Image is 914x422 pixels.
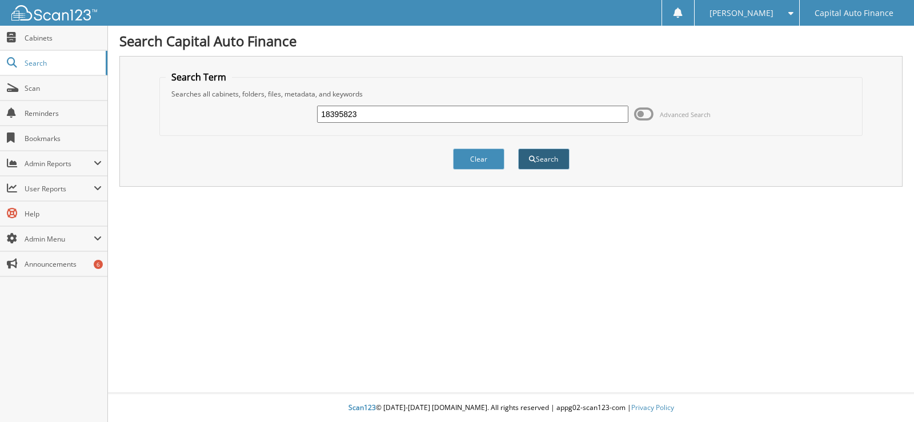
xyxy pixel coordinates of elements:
[660,110,711,119] span: Advanced Search
[166,89,857,99] div: Searches all cabinets, folders, files, metadata, and keywords
[108,394,914,422] div: © [DATE]-[DATE] [DOMAIN_NAME]. All rights reserved | appg02-scan123-com |
[518,148,570,170] button: Search
[25,159,94,168] span: Admin Reports
[11,5,97,21] img: scan123-logo-white.svg
[857,367,914,422] iframe: Chat Widget
[166,71,232,83] legend: Search Term
[119,31,903,50] h1: Search Capital Auto Finance
[348,403,376,412] span: Scan123
[709,10,773,17] span: [PERSON_NAME]
[25,83,102,93] span: Scan
[815,10,893,17] span: Capital Auto Finance
[631,403,674,412] a: Privacy Policy
[25,33,102,43] span: Cabinets
[25,209,102,219] span: Help
[25,108,102,118] span: Reminders
[25,58,100,68] span: Search
[25,134,102,143] span: Bookmarks
[25,259,102,269] span: Announcements
[453,148,504,170] button: Clear
[94,260,103,269] div: 6
[25,234,94,244] span: Admin Menu
[25,184,94,194] span: User Reports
